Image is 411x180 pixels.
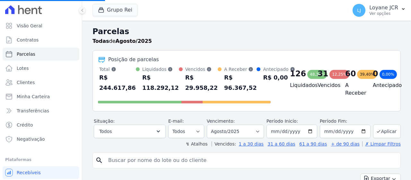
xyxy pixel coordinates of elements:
[5,156,77,164] div: Plataformas
[362,141,401,147] a: ✗ Limpar Filtros
[92,37,152,45] p: de
[94,125,166,138] button: Todos
[95,156,103,164] i: search
[345,69,356,79] div: 60
[267,118,298,124] label: Período Inicío:
[357,70,377,79] div: 39,40%
[3,62,79,75] a: Lotes
[186,141,207,147] label: ↯ Atalhos
[373,69,378,79] div: 0
[92,4,138,16] button: Grupo Rei
[3,133,79,146] a: Negativação
[3,118,79,131] a: Crédito
[267,141,295,147] a: 31 a 60 dias
[99,128,112,135] span: Todos
[3,33,79,46] a: Contratos
[17,93,50,100] span: Minha Carteira
[3,90,79,103] a: Minha Carteira
[92,26,401,37] h2: Parcelas
[17,122,33,128] span: Crédito
[373,81,390,89] h4: Antecipado
[92,38,109,44] strong: Todas
[331,141,360,147] a: + de 90 dias
[369,11,398,16] p: Ver opções
[3,48,79,61] a: Parcelas
[3,104,79,117] a: Transferências
[373,124,401,138] button: Aplicar
[108,56,159,63] div: Posição de parcelas
[224,66,257,72] div: A Receber
[3,76,79,89] a: Clientes
[320,118,371,125] label: Período Fim:
[3,166,79,179] a: Recebíveis
[99,66,136,72] div: Total
[17,79,35,86] span: Clientes
[207,118,235,124] label: Vencimento:
[369,5,398,11] p: Loyane JCR
[17,51,35,57] span: Parcelas
[142,72,179,93] div: R$ 118.292,12
[17,108,49,114] span: Transferências
[168,118,184,124] label: E-mail:
[290,81,307,89] h4: Liquidados
[318,81,335,89] h4: Vencidos
[17,169,41,176] span: Recebíveis
[3,19,79,32] a: Visão Geral
[239,141,264,147] a: 1 a 30 dias
[94,118,115,124] label: Situação:
[185,72,218,93] div: R$ 29.958,22
[318,69,328,79] div: 31
[17,65,29,71] span: Lotes
[380,70,397,79] div: 0,00%
[263,66,295,72] div: Antecipado
[104,154,398,167] input: Buscar por nome do lote ou do cliente
[224,72,257,93] div: R$ 96.367,52
[17,136,45,142] span: Negativação
[99,72,136,93] div: R$ 244.617,86
[357,8,361,13] span: LJ
[307,70,327,79] div: 48,36%
[299,141,327,147] a: 61 a 90 dias
[17,23,42,29] span: Visão Geral
[185,66,218,72] div: Vencidos
[212,141,236,147] label: Vencidos:
[290,69,306,79] div: 126
[345,81,363,97] h4: A Receber
[347,1,411,19] button: LJ Loyane JCR Ver opções
[17,37,39,43] span: Contratos
[329,70,349,79] div: 12,25%
[116,38,152,44] strong: Agosto/2025
[263,72,295,83] div: R$ 0,00
[142,66,179,72] div: Liquidados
